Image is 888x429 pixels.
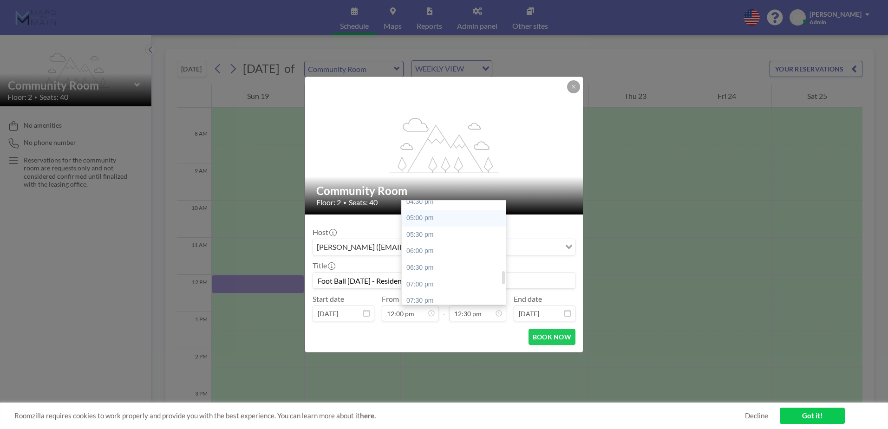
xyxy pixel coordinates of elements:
[313,261,334,270] label: Title
[745,411,768,420] a: Decline
[529,329,575,345] button: BOOK NOW
[14,411,745,420] span: Roomzilla requires cookies to work properly and provide you with the best experience. You can lea...
[402,292,510,309] div: 07:30 pm
[316,198,341,207] span: Floor: 2
[402,194,510,210] div: 04:30 pm
[402,210,510,227] div: 05:00 pm
[313,294,344,304] label: Start date
[349,198,378,207] span: Seats: 40
[360,411,376,420] a: here.
[443,298,445,318] span: -
[402,243,510,260] div: 06:00 pm
[343,199,346,206] span: •
[507,241,560,253] input: Search for option
[402,260,510,276] div: 06:30 pm
[780,408,845,424] a: Got it!
[313,227,336,237] label: Host
[402,227,510,243] div: 05:30 pm
[390,117,499,173] g: flex-grow: 1.2;
[315,241,506,253] span: [PERSON_NAME] ([EMAIL_ADDRESS][DOMAIN_NAME])
[382,294,399,304] label: From
[316,184,573,198] h2: Community Room
[514,294,542,304] label: End date
[313,239,575,255] div: Search for option
[402,276,510,293] div: 07:00 pm
[313,273,575,288] input: Sydney's reservation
